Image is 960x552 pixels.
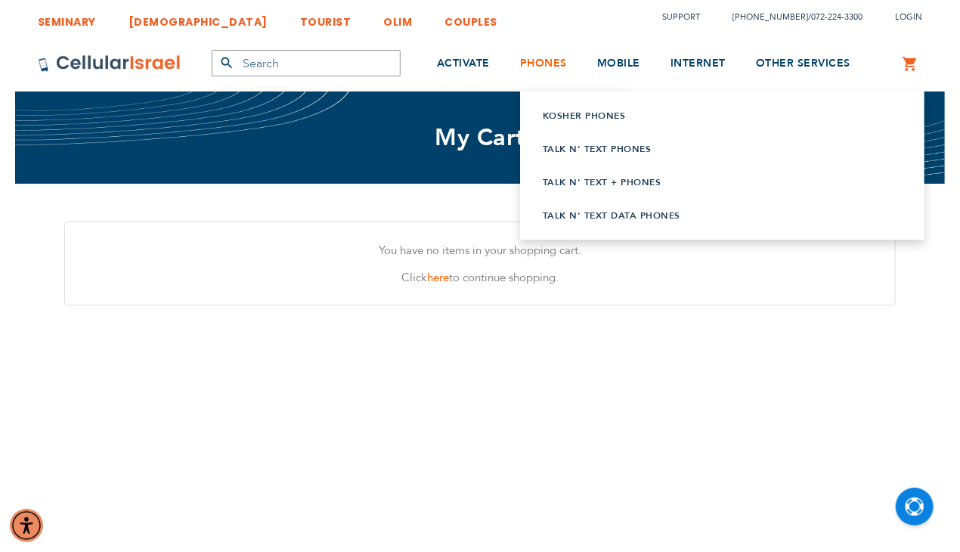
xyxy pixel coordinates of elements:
[732,11,808,23] a: [PHONE_NUMBER]
[520,56,567,70] span: PHONES
[662,11,700,23] a: Support
[435,122,525,154] span: My Cart
[543,141,864,157] a: Talk n' Text Phones
[670,56,726,70] span: INTERNET
[543,175,864,190] a: Talk n' Text + Phones
[427,270,449,285] a: here
[384,4,413,32] a: OLIM
[895,11,922,23] span: Login
[543,108,864,123] a: Kosher Phones
[543,208,864,223] a: Talk n' Text Data Phones
[437,56,490,70] span: ACTIVATE
[437,36,490,92] a: ACTIVATE
[129,4,268,32] a: [DEMOGRAPHIC_DATA]
[38,54,181,73] img: Cellular Israel Logo
[811,11,862,23] a: 072-224-3300
[300,4,351,32] a: TOURIST
[445,4,498,32] a: COUPLES
[10,509,43,542] div: Accessibility Menu
[717,6,862,28] li: /
[520,36,567,92] a: PHONES
[597,36,640,92] a: MOBILE
[76,268,884,287] p: Click to continue shopping.
[670,36,726,92] a: INTERNET
[38,4,96,32] a: SEMINARY
[76,240,884,260] p: You have no items in your shopping cart.
[597,56,640,70] span: MOBILE
[756,56,850,70] span: OTHER SERVICES
[756,36,850,92] a: OTHER SERVICES
[212,50,401,76] input: Search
